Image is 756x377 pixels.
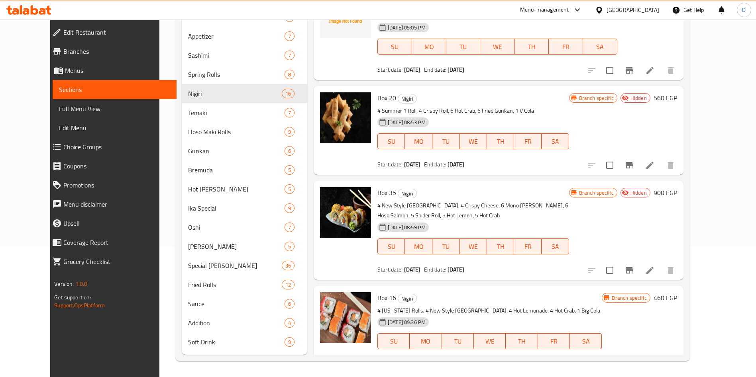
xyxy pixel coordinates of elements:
[285,203,295,213] div: items
[398,189,416,198] span: Nigiri
[432,133,460,149] button: TU
[188,51,284,60] span: Sashimi
[53,118,177,137] a: Edit Menu
[509,336,534,347] span: TH
[542,238,569,254] button: SA
[188,184,284,194] span: Hot [PERSON_NAME]
[377,238,405,254] button: SU
[188,31,284,41] span: Appetizer
[586,41,614,53] span: SA
[182,199,307,218] div: Ika Special9
[377,306,602,316] p: 4 [US_STATE] Rolls, 4 New Style [GEOGRAPHIC_DATA], 4 Hot Lemonade, 4 Hot Crab, 1 Big Cola
[282,89,295,98] div: items
[410,333,442,349] button: MO
[385,119,429,126] span: [DATE] 08:53 PM
[480,39,514,55] button: WE
[285,147,294,155] span: 6
[506,333,538,349] button: TH
[404,159,421,170] b: [DATE]
[320,92,371,143] img: Box 20
[463,136,484,147] span: WE
[282,262,294,270] span: 36
[408,241,429,252] span: MO
[63,219,170,228] span: Upsell
[576,94,617,102] span: Branch specific
[609,294,650,302] span: Branch specific
[377,133,405,149] button: SU
[188,299,284,309] div: Sauce
[285,33,294,40] span: 7
[552,41,580,53] span: FR
[188,146,284,156] span: Gunkan
[408,136,429,147] span: MO
[46,252,177,271] a: Grocery Checklist
[285,51,295,60] div: items
[285,205,294,212] span: 9
[188,165,284,175] div: Bremuda
[63,238,170,247] span: Coverage Report
[285,300,294,308] span: 6
[424,159,446,170] span: End date:
[320,292,371,343] img: Box 16
[413,336,438,347] span: MO
[182,180,307,199] div: Hot [PERSON_NAME]5
[620,261,639,280] button: Branch-specific-item
[448,159,464,170] b: [DATE]
[620,61,639,80] button: Branch-specific-item
[282,281,294,289] span: 12
[285,186,294,193] span: 5
[188,280,281,289] span: Fried Rolls
[432,238,460,254] button: TU
[285,184,295,194] div: items
[46,233,177,252] a: Coverage Report
[285,318,295,328] div: items
[661,156,680,175] button: delete
[520,5,569,15] div: Menu-management
[182,332,307,352] div: Soft Drink9
[182,84,307,103] div: Nigiri16
[381,336,406,347] span: SU
[377,201,569,221] p: 4 New Style [GEOGRAPHIC_DATA], 4 Crispy Cheese, 6 Mono [PERSON_NAME], 6 Hoso Salmon, 5 Spider Rol...
[601,157,618,174] span: Select to update
[182,103,307,122] div: Temaki7
[483,41,511,53] span: WE
[487,238,514,254] button: TH
[188,318,284,328] span: Addition
[627,189,650,197] span: Hidden
[742,6,746,14] span: D
[53,80,177,99] a: Sections
[436,241,457,252] span: TU
[63,47,170,56] span: Branches
[542,133,569,149] button: SA
[385,224,429,231] span: [DATE] 08:59 PM
[285,127,295,137] div: items
[182,141,307,160] div: Gunkan6
[188,223,284,232] div: Oshi
[448,264,464,275] b: [DATE]
[182,65,307,84] div: Spring Rolls8
[188,70,284,79] div: Spring Rolls
[46,42,177,61] a: Branches
[182,218,307,237] div: Oshi7
[285,165,295,175] div: items
[377,264,403,275] span: Start date:
[54,279,74,289] span: Version:
[188,242,284,251] span: [PERSON_NAME]
[459,238,487,254] button: WE
[541,336,567,347] span: FR
[75,279,88,289] span: 1.0.0
[377,333,410,349] button: SU
[188,89,281,98] span: Nigiri
[627,94,650,102] span: Hidden
[182,313,307,332] div: Addition4
[398,94,416,104] span: Nigiri
[46,137,177,156] a: Choice Groups
[285,52,294,59] span: 7
[405,133,432,149] button: MO
[182,256,307,275] div: Special [PERSON_NAME]36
